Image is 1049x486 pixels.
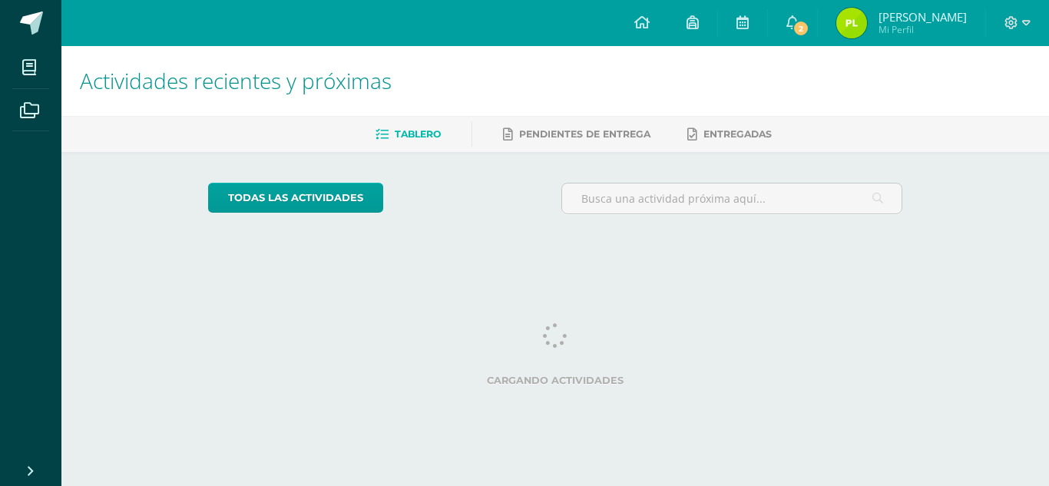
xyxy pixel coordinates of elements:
img: 53184f9c6ed7c68a8dc9eac54f48e910.png [836,8,867,38]
span: 2 [793,20,809,37]
label: Cargando actividades [208,375,903,386]
a: Entregadas [687,122,772,147]
a: Pendientes de entrega [503,122,650,147]
span: Mi Perfil [879,23,967,36]
span: Entregadas [703,128,772,140]
span: [PERSON_NAME] [879,9,967,25]
a: todas las Actividades [208,183,383,213]
input: Busca una actividad próxima aquí... [562,183,902,213]
span: Actividades recientes y próximas [80,66,392,95]
a: Tablero [376,122,441,147]
span: Tablero [395,128,441,140]
span: Pendientes de entrega [519,128,650,140]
